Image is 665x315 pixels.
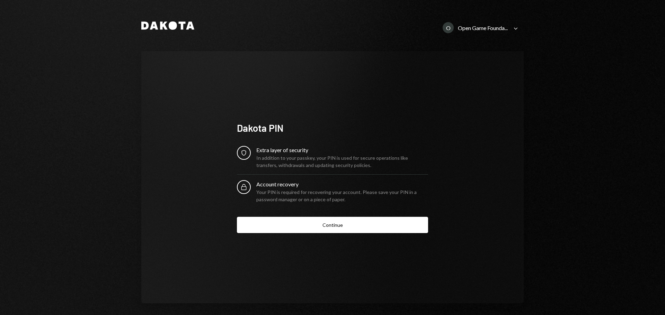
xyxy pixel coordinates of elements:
div: Open Game Founda... [458,25,508,31]
button: Continue [237,217,428,233]
div: Dakota PIN [237,121,428,135]
div: O [443,22,454,33]
div: Account recovery [256,180,428,188]
div: Your PIN is required for recovering your account. Please save your PIN in a password manager or o... [256,188,428,203]
div: Extra layer of security [256,146,428,154]
div: In addition to your passkey, your PIN is used for secure operations like transfers, withdrawals a... [256,154,428,169]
